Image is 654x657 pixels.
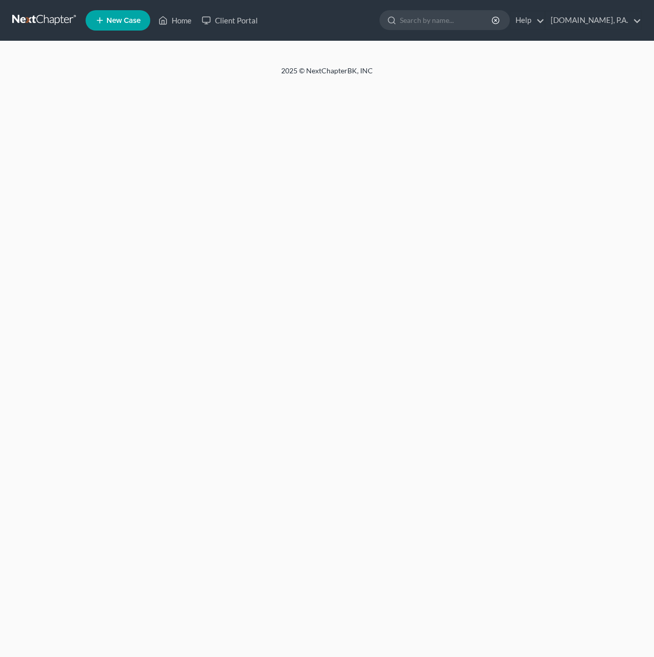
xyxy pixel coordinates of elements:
[153,11,197,30] a: Home
[37,66,617,84] div: 2025 © NextChapterBK, INC
[197,11,263,30] a: Client Portal
[106,17,141,24] span: New Case
[400,11,493,30] input: Search by name...
[546,11,641,30] a: [DOMAIN_NAME], P.A.
[510,11,544,30] a: Help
